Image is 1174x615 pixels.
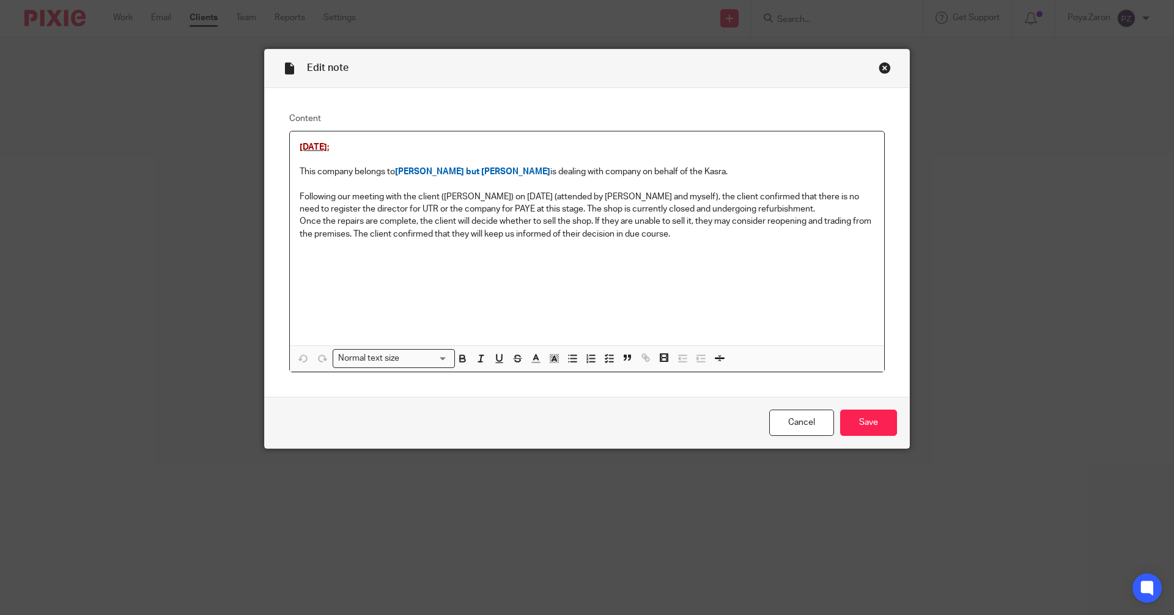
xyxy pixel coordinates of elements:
span: Normal text size [336,352,402,365]
p: Following our meeting with the client ([PERSON_NAME]) on [DATE] (attended by [PERSON_NAME] and my... [300,191,874,216]
span: [PERSON_NAME] but [PERSON_NAME] [395,168,550,176]
input: Save [840,410,897,436]
p: Once the repairs are complete, the client will decide whether to sell the shop. If they are unabl... [300,215,874,240]
div: Search for option [333,349,455,368]
p: This company belongs to is dealing with company on behalf of the Kasra. [300,166,874,178]
input: Search for option [404,352,448,365]
label: Content [289,112,885,125]
div: Close this dialog window [879,62,891,74]
span: [DATE]: [300,143,329,152]
span: Edit note [307,63,349,73]
a: Cancel [769,410,834,436]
